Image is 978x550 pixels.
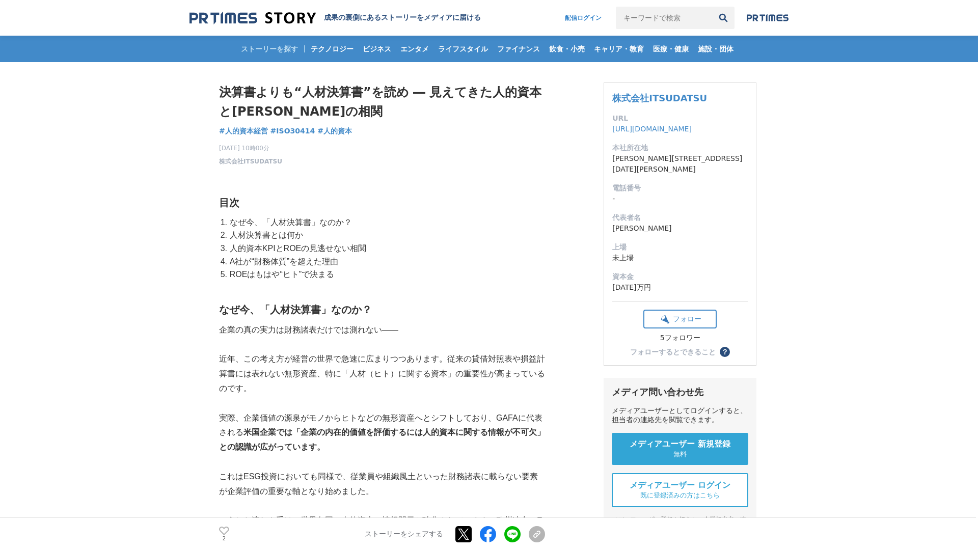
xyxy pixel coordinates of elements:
span: テクノロジー [307,44,358,53]
div: フォローするとできること [630,348,716,355]
span: ビジネス [359,44,395,53]
span: ライフスタイル [434,44,492,53]
dt: 上場 [612,242,748,253]
dt: 代表者名 [612,212,748,223]
span: 飲食・小売 [545,44,589,53]
p: 企業の真の実力は財務諸表だけでは測れない―― [219,323,545,338]
h1: 決算書よりも“人材決算書”を読め ― 見えてきた人的資本と[PERSON_NAME]の相関 [219,82,545,122]
li: 人的資本KPIとROEの見逃せない相関 [227,242,545,255]
dt: URL [612,113,748,124]
span: ？ [721,348,728,355]
a: 配信ログイン [555,7,612,29]
p: 2 [219,536,229,541]
a: #ISO30414 [270,126,315,136]
a: [URL][DOMAIN_NAME] [612,125,692,133]
a: 株式会社ITSUDATSU [612,93,707,103]
li: なぜ今、「人材決算書」なのか？ [227,216,545,229]
span: 医療・健康 [649,44,693,53]
p: ストーリーをシェアする [365,530,443,539]
span: メディアユーザー 新規登録 [630,439,730,450]
a: ライフスタイル [434,36,492,62]
dd: [PERSON_NAME] [612,223,748,234]
a: 飲食・小売 [545,36,589,62]
div: メディアユーザーとしてログインすると、担当者の連絡先を閲覧できます。 [612,406,748,425]
a: 医療・健康 [649,36,693,62]
dd: [PERSON_NAME][STREET_ADDRESS][DATE][PERSON_NAME] [612,153,748,175]
dd: [DATE]万円 [612,282,748,293]
a: メディアユーザー ログイン 既に登録済みの方はこちら [612,473,748,507]
span: 既に登録済みの方はこちら [640,491,720,500]
a: ファイナンス [493,36,544,62]
dd: 未上場 [612,253,748,263]
p: これはESG投資においても同様で、従業員や組織風土といった財務諸表に載らない要素が企業評価の重要な軸となり始めました。 [219,470,545,499]
li: ROEはもはや“ヒト”で決まる [227,268,545,281]
a: エンタメ [396,36,433,62]
button: 検索 [712,7,735,29]
a: #人的資本経営 [219,126,268,136]
dd: - [612,194,748,204]
strong: 目次 [219,197,239,208]
img: 成果の裏側にあるストーリーをメディアに届ける [189,11,316,25]
span: メディアユーザー ログイン [630,480,730,491]
button: ？ [720,347,730,357]
dt: 本社所在地 [612,143,748,153]
a: メディアユーザー 新規登録 無料 [612,433,748,465]
span: [DATE] 10時00分 [219,144,282,153]
a: #人的資本 [317,126,352,136]
a: テクノロジー [307,36,358,62]
li: A社が“財務体質”を超えた理由 [227,255,545,268]
dt: 電話番号 [612,183,748,194]
span: #人的資本経営 [219,126,268,135]
a: ビジネス [359,36,395,62]
strong: なぜ今、「人材決算書」なのか？ [219,304,372,315]
a: 株式会社ITSUDATSU [219,157,282,166]
div: メディア問い合わせ先 [612,386,748,398]
p: 実際、企業価値の源泉がモノからヒトなどの無形資産へとシフトしており、GAFAに代表される [219,411,545,455]
span: キャリア・教育 [590,44,648,53]
a: 施設・団体 [694,36,738,62]
strong: 米国企業では「企業の内在的価値を評価するには人的資本に関する情報が不可欠」との認識が広がっています。 [219,428,545,451]
img: prtimes [747,14,789,22]
p: 近年、この考え方が経営の世界で急速に広まりつつあります。従来の貸借対照表や損益計算書には表れない無形資産、特に「人材（ヒト）に関する資本」の重要性が高まっているのです。 [219,352,545,396]
input: キーワードで検索 [616,7,712,29]
button: フォロー [643,310,717,328]
a: キャリア・教育 [590,36,648,62]
dt: 資本金 [612,271,748,282]
a: 成果の裏側にあるストーリーをメディアに届ける 成果の裏側にあるストーリーをメディアに届ける [189,11,481,25]
h2: 成果の裏側にあるストーリーをメディアに届ける [324,13,481,22]
div: 5フォロワー [643,334,717,343]
span: #ISO30414 [270,126,315,135]
span: ファイナンス [493,44,544,53]
span: 施設・団体 [694,44,738,53]
span: 無料 [673,450,687,459]
li: 人材決算書とは何か [227,229,545,242]
span: エンタメ [396,44,433,53]
span: #人的資本 [317,126,352,135]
